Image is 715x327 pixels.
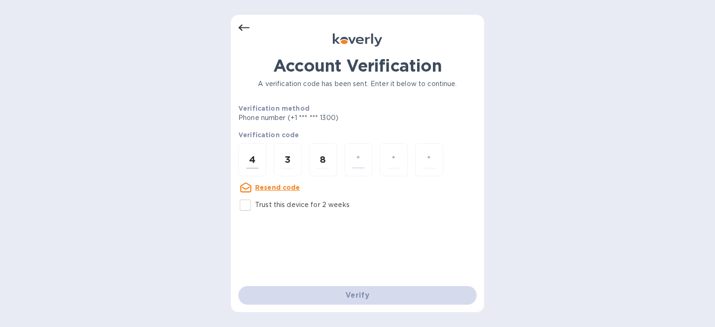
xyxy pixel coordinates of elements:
[238,105,310,112] b: Verification method
[238,79,477,89] p: A verification code has been sent. Enter it below to continue.
[238,56,477,75] h1: Account Verification
[255,200,350,210] p: Trust this device for 2 weeks
[238,113,410,123] p: Phone number (+1 *** *** 1300)
[255,184,300,191] u: Resend code
[238,130,477,140] p: Verification code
